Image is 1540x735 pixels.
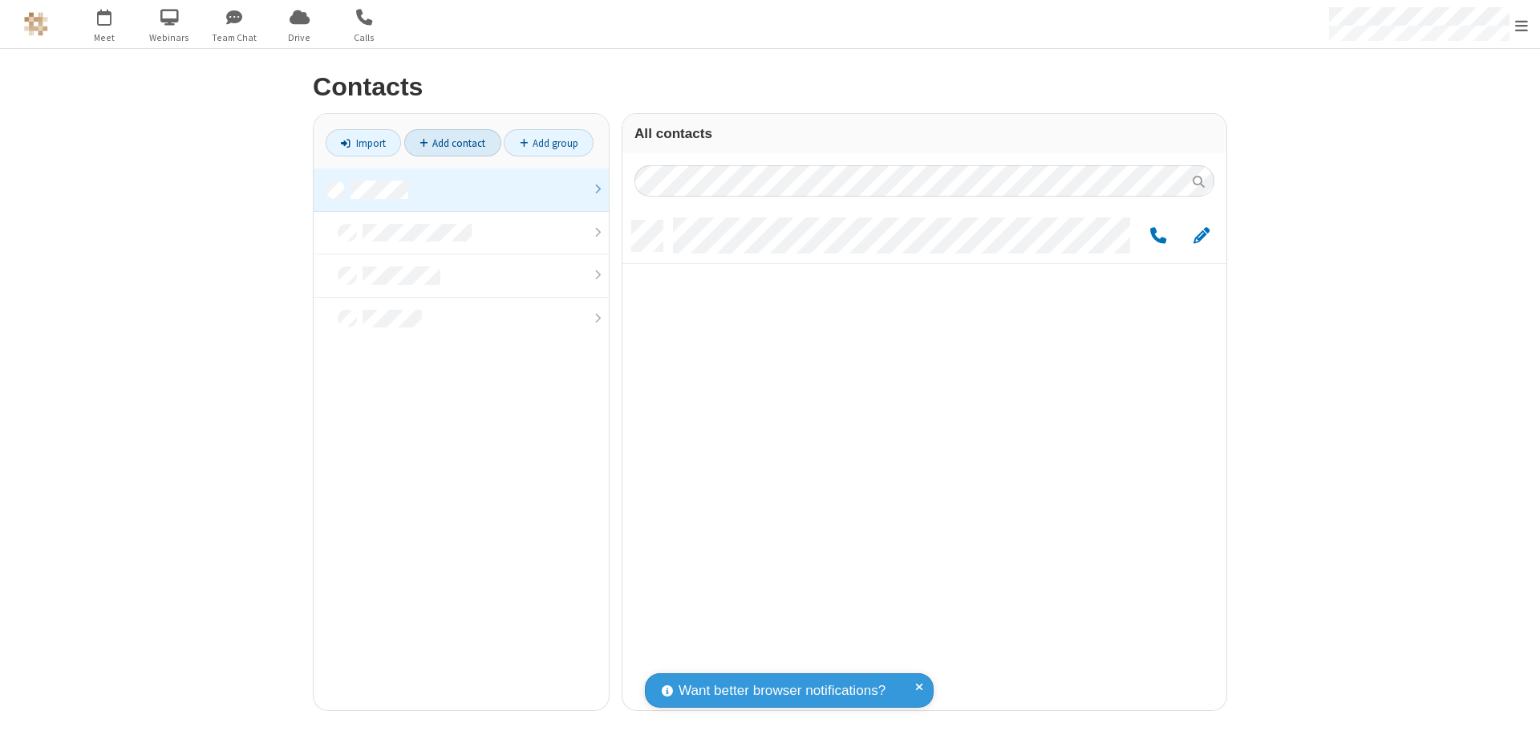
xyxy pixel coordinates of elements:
div: grid [622,209,1226,710]
iframe: Chat [1500,693,1528,724]
span: Team Chat [205,30,265,45]
span: Calls [334,30,395,45]
img: QA Selenium DO NOT DELETE OR CHANGE [24,12,48,36]
a: Add group [504,129,594,156]
a: Add contact [404,129,501,156]
span: Drive [269,30,330,45]
a: Import [326,129,401,156]
span: Want better browser notifications? [679,680,885,701]
span: Webinars [140,30,200,45]
h3: All contacts [634,126,1214,141]
h2: Contacts [313,73,1227,101]
button: Call by phone [1142,226,1173,246]
span: Meet [75,30,135,45]
button: Edit [1185,226,1217,246]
